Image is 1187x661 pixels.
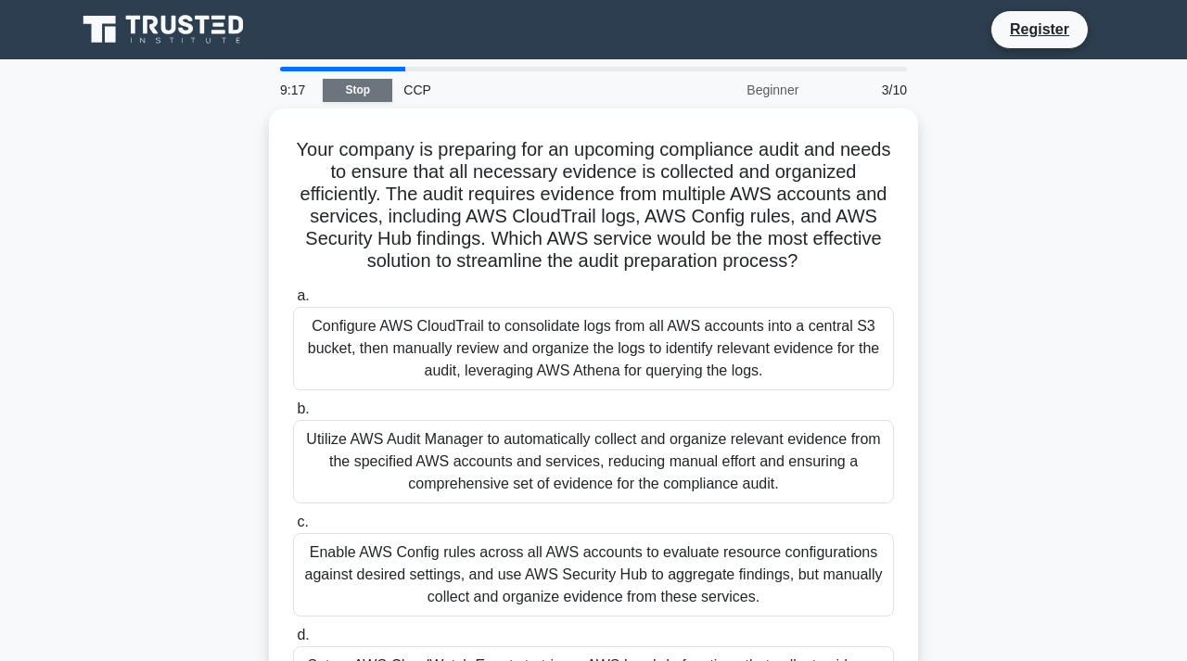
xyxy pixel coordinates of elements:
[647,71,810,108] div: Beginner
[291,138,896,273] h5: Your company is preparing for an upcoming compliance audit and needs to ensure that all necessary...
[297,287,309,303] span: a.
[810,71,918,108] div: 3/10
[297,400,309,416] span: b.
[293,420,894,503] div: Utilize AWS Audit Manager to automatically collect and organize relevant evidence from the specif...
[999,18,1080,41] a: Register
[392,71,647,108] div: CCP
[269,71,323,108] div: 9:17
[293,533,894,617] div: Enable AWS Config rules across all AWS accounts to evaluate resource configurations against desir...
[323,79,392,102] a: Stop
[297,627,309,642] span: d.
[297,514,308,529] span: c.
[293,307,894,390] div: Configure AWS CloudTrail to consolidate logs from all AWS accounts into a central S3 bucket, then...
